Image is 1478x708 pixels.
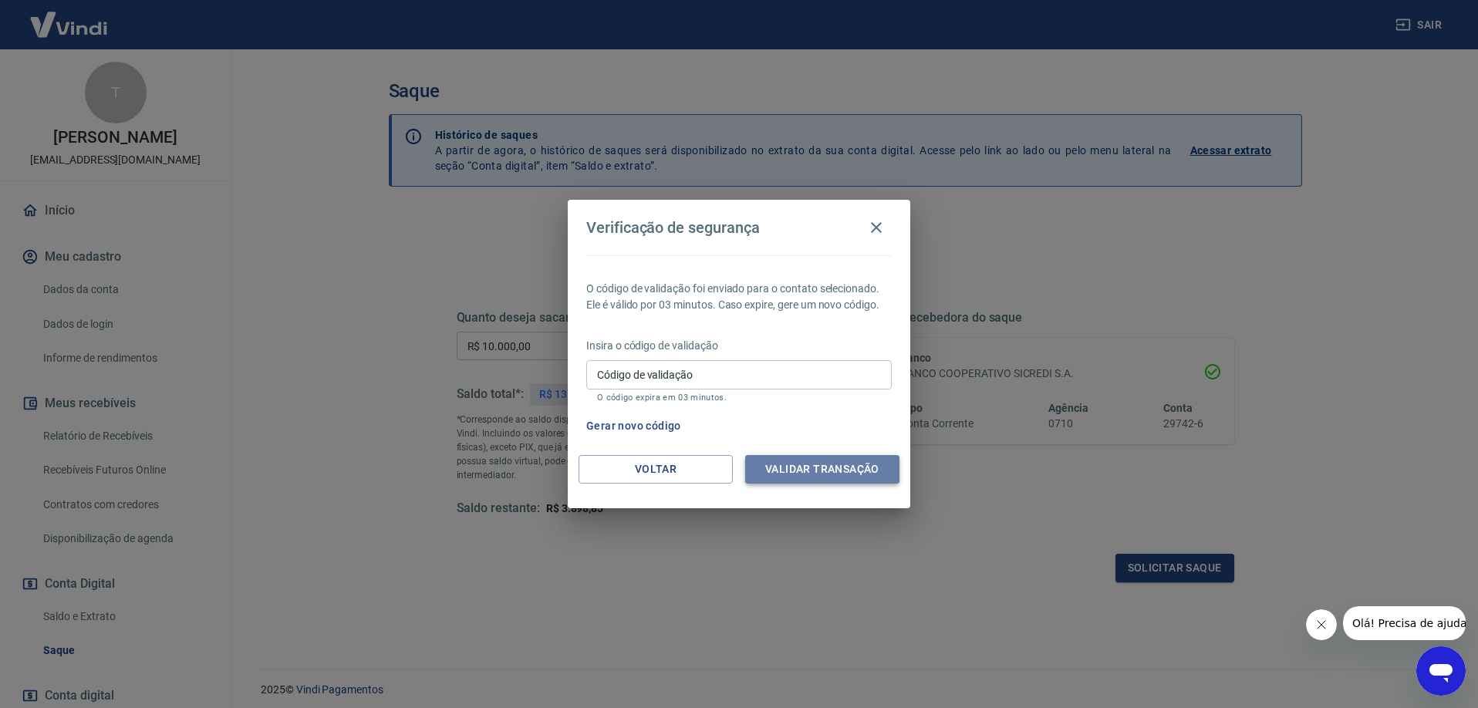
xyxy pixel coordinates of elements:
p: O código de validação foi enviado para o contato selecionado. Ele é válido por 03 minutos. Caso e... [586,281,892,313]
button: Voltar [579,455,733,484]
button: Gerar novo código [580,412,687,440]
iframe: Fechar mensagem [1306,609,1337,640]
p: Insira o código de validação [586,338,892,354]
p: O código expira em 03 minutos. [597,393,881,403]
iframe: Mensagem da empresa [1343,606,1466,640]
button: Validar transação [745,455,899,484]
iframe: Botão para abrir a janela de mensagens [1416,646,1466,696]
span: Olá! Precisa de ajuda? [9,11,130,23]
h4: Verificação de segurança [586,218,760,237]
